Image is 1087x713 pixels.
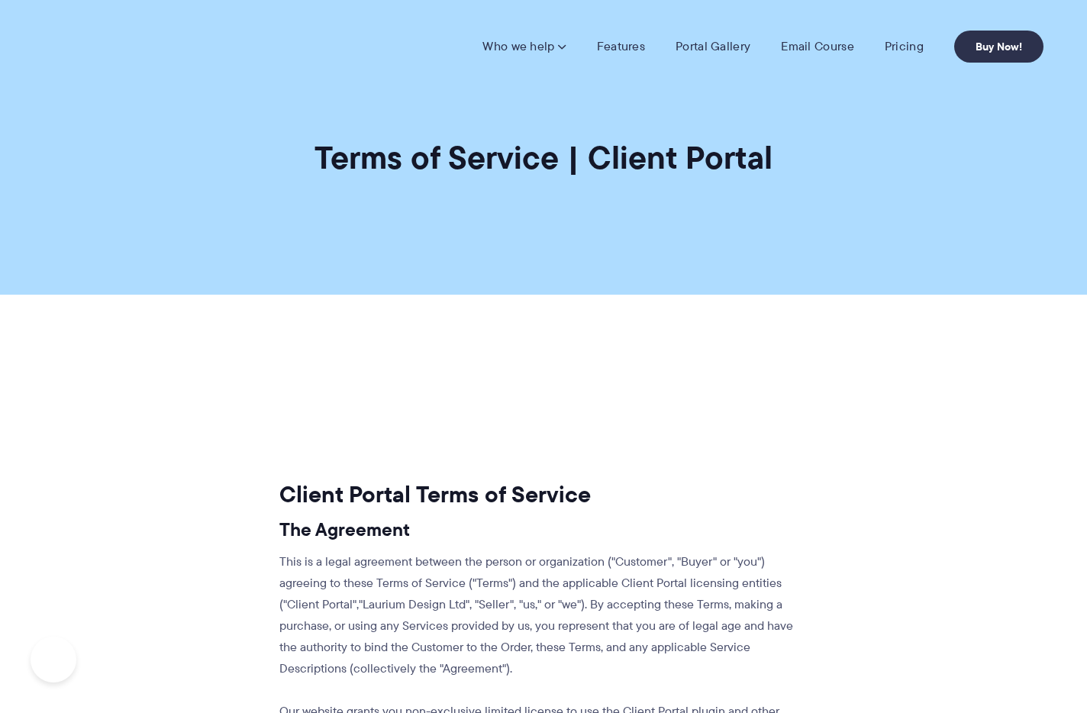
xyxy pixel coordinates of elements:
a: Pricing [885,39,924,54]
a: Email Course [781,39,854,54]
a: Features [597,39,645,54]
h3: The Agreement [279,518,799,541]
a: Who we help [482,39,566,54]
h2: Client Portal Terms of Service [279,480,799,509]
a: Buy Now! [954,31,1043,63]
iframe: Toggle Customer Support [31,637,76,682]
a: Portal Gallery [676,39,750,54]
p: This is a legal agreement between the person or organization ("Customer", "Buyer" or "you") agree... [279,551,799,679]
h1: Terms of Service | Client Portal [314,137,773,178]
